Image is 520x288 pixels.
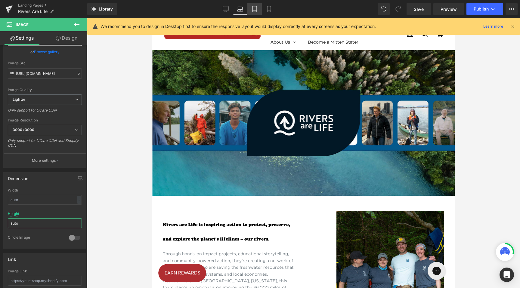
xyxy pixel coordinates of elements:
div: Image Resolution [8,118,82,122]
a: Learn more [481,23,506,30]
div: Only support for UCare CDN and Shopify CDN [8,138,82,152]
span: Rivers Are Life [18,9,48,14]
span: Image [16,22,29,27]
div: Only support for UCare CDN [8,108,82,117]
div: Image Quality [8,88,82,92]
input: auto [8,218,82,228]
button: More settings [4,153,86,167]
a: Design [45,31,88,45]
iframe: To enrich screen reader interactions, please activate Accessibility in Grammarly extension settings [152,18,455,288]
iframe: Button to open loyalty program pop-up [6,246,54,264]
div: Width [8,188,82,192]
span: Publish [474,7,489,11]
button: Undo [378,3,390,15]
iframe: Gorgias live chat messenger [272,242,296,264]
span: Become a Mitten Stater [156,21,206,27]
div: Circle Image [8,235,63,241]
span: Preview [441,6,457,12]
button: Publish [466,3,503,15]
button: More [506,3,518,15]
b: Lighter [13,97,25,102]
h1: Rivers are Life is inspiring action to protect, preserve, and explore the planet's lifelines – ou... [11,199,145,228]
button: Redo [392,3,404,15]
input: auto [8,195,82,205]
a: Landing Pages [18,3,87,8]
b: 3000x3000 [13,127,34,132]
div: Open Intercom Messenger [500,268,514,282]
div: - [77,196,81,204]
span: Library [99,6,113,12]
div: Image Src [8,61,82,65]
a: Desktop [218,3,233,15]
div: or [8,49,82,55]
a: Browse gallery [34,47,60,57]
a: New Library [87,3,117,15]
input: https://your-shop.myshopify.com [8,276,82,286]
div: Dimension [8,173,29,181]
div: Link [8,253,16,262]
a: Mobile [262,3,276,15]
span: Save [414,6,424,12]
div: Height [8,212,19,216]
a: Laptop [233,3,247,15]
p: More settings [32,158,56,163]
a: Tablet [247,3,262,15]
p: We recommend you to design in Desktop first to ensure the responsive layout would display correct... [101,23,376,30]
a: Preview [433,3,464,15]
input: Link [8,68,82,79]
div: Image Link [8,269,82,273]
